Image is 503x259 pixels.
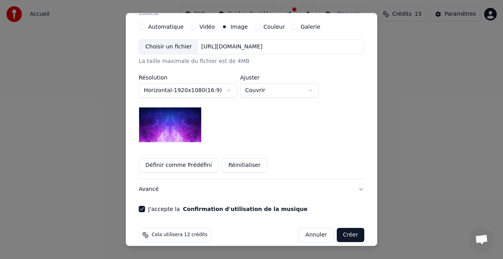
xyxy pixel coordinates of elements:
button: J'accepte la [183,206,307,212]
span: Cela utilisera 12 crédits [152,232,207,238]
div: Choisir un fichier [139,40,198,54]
label: Ajuster [240,75,319,80]
label: J'accepte la [148,206,307,212]
button: Créer [337,228,364,242]
label: Vidéo [199,24,215,30]
div: [URL][DOMAIN_NAME] [198,43,266,51]
button: Réinitialiser [222,158,267,172]
button: Définir comme Prédéfini [139,158,218,172]
label: Galerie [301,24,320,30]
label: Couleur [264,24,285,30]
label: Résolution [139,75,237,80]
label: Automatique [148,24,184,30]
div: VidéoPersonnaliser le vidéo de karaoké : utiliser une image, une vidéo ou une couleur [139,24,364,179]
label: Image [231,24,248,30]
button: Avancé [139,179,364,200]
button: Annuler [299,228,333,242]
div: La taille maximale du fichier est de 4MB [139,57,364,65]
